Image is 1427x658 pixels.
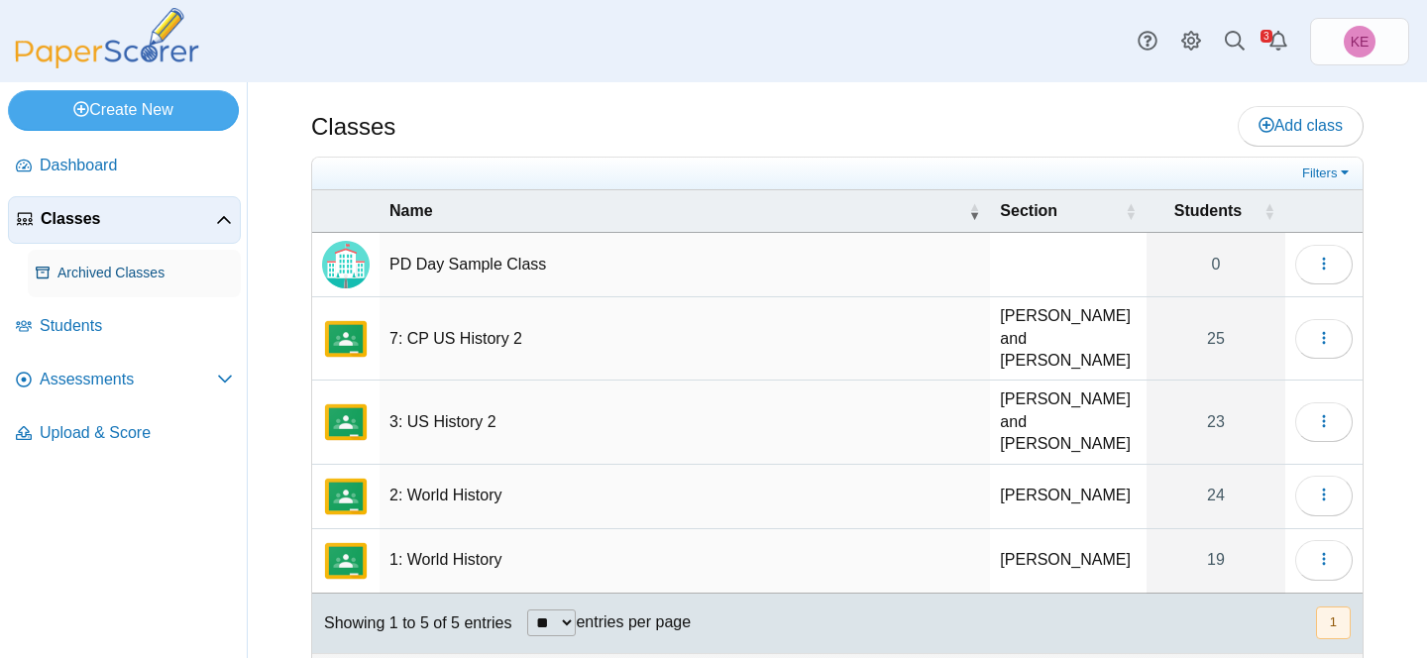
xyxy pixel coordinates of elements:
a: Classes [8,196,241,244]
span: Add class [1259,117,1343,134]
a: 24 [1147,465,1285,528]
a: Assessments [8,357,241,404]
img: External class connected through Google Classroom [322,537,370,585]
td: [PERSON_NAME] and [PERSON_NAME] [990,297,1147,381]
span: Classes [41,208,216,230]
span: Students : Activate to sort [1263,201,1275,221]
a: Archived Classes [28,250,241,297]
a: Filters [1297,164,1358,183]
span: Section [1000,200,1121,222]
a: 19 [1147,529,1285,593]
td: [PERSON_NAME] and [PERSON_NAME] [990,381,1147,464]
a: Kimberly Evans [1310,18,1409,65]
label: entries per page [576,613,691,630]
img: External class connected through Google Classroom [322,473,370,520]
h1: Classes [311,110,395,144]
a: Alerts [1257,20,1300,63]
span: Students [40,315,233,337]
td: PD Day Sample Class [380,233,990,297]
img: PaperScorer [8,8,206,68]
nav: pagination [1314,606,1351,639]
span: Upload & Score [40,422,233,444]
a: Add class [1238,106,1364,146]
td: 3: US History 2 [380,381,990,464]
a: 0 [1147,233,1285,296]
span: Dashboard [40,155,233,176]
span: Archived Classes [57,264,233,283]
a: Dashboard [8,143,241,190]
a: PaperScorer [8,55,206,71]
span: Kimberly Evans [1344,26,1375,57]
img: External class connected through Google Classroom [322,315,370,363]
button: 1 [1316,606,1351,639]
a: Upload & Score [8,410,241,458]
td: 1: World History [380,529,990,594]
span: Section : Activate to sort [1125,201,1137,221]
span: Students [1156,200,1260,222]
td: [PERSON_NAME] [990,529,1147,594]
img: Locally created class [322,241,370,288]
span: Name : Activate to remove sorting [968,201,980,221]
a: Create New [8,90,239,130]
span: Kimberly Evans [1351,35,1370,49]
a: Students [8,303,241,351]
td: 2: World History [380,465,990,529]
td: 7: CP US History 2 [380,297,990,381]
span: Assessments [40,369,217,390]
a: 25 [1147,297,1285,380]
span: Name [389,200,964,222]
td: [PERSON_NAME] [990,465,1147,529]
img: External class connected through Google Classroom [322,398,370,446]
a: 23 [1147,381,1285,463]
div: Showing 1 to 5 of 5 entries [312,594,511,653]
